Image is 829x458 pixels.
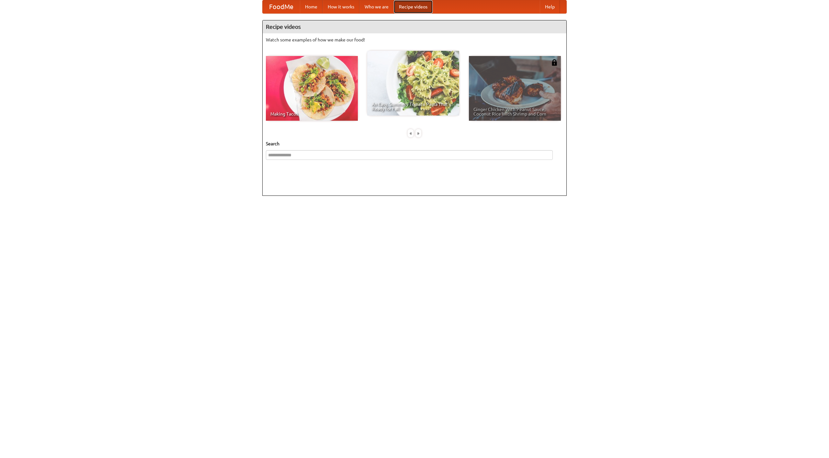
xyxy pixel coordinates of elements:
a: Home [300,0,323,13]
h4: Recipe videos [263,20,566,33]
a: Recipe videos [394,0,433,13]
img: 483408.png [551,59,558,66]
a: Help [540,0,560,13]
h5: Search [266,140,563,147]
a: Who we are [359,0,394,13]
a: Making Tacos [266,56,358,121]
div: » [415,129,421,137]
div: « [408,129,414,137]
span: Making Tacos [270,112,353,116]
a: An Easy, Summery Tomato Pasta That's Ready for Fall [367,51,459,116]
a: How it works [323,0,359,13]
span: An Easy, Summery Tomato Pasta That's Ready for Fall [372,102,455,111]
p: Watch some examples of how we make our food! [266,37,563,43]
a: FoodMe [263,0,300,13]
